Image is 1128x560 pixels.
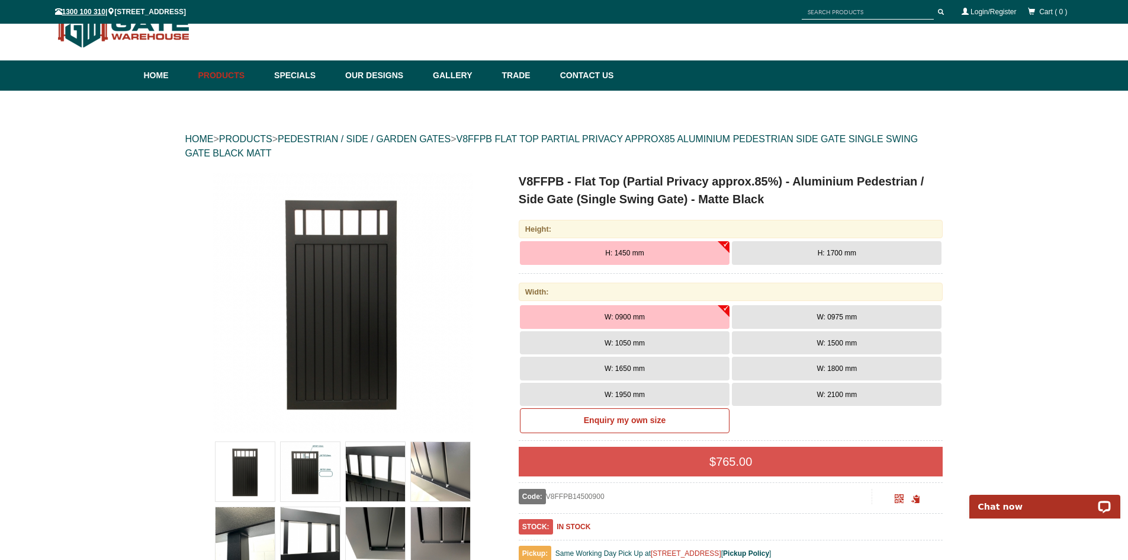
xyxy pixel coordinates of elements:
[55,8,186,16] span: | [STREET_ADDRESS]
[278,134,451,144] a: PEDESTRIAN / SIDE / GARDEN GATES
[144,60,192,91] a: Home
[411,442,470,501] img: V8FFPB - Flat Top (Partial Privacy approx.85%) - Aluminium Pedestrian / Side Gate (Single Swing G...
[1039,8,1067,16] span: Cart ( 0 )
[519,519,553,535] span: STOCK:
[732,331,941,355] button: W: 1500 mm
[970,8,1016,16] a: Login/Register
[519,220,943,238] div: Height:
[520,241,729,265] button: H: 1450 mm
[817,364,857,373] span: W: 1800 mm
[213,172,473,433] img: V8FFPB - Flat Top (Partial Privacy approx.85%) - Aluminium Pedestrian / Side Gate (Single Swing G...
[554,60,614,91] a: Contact Us
[185,134,214,144] a: HOME
[605,249,644,257] span: H: 1450 mm
[185,134,918,158] a: V8FFPB FLAT TOP PARTIAL PRIVACY APPROX85 ALUMINIUM PEDESTRIAN SIDE GATE SINGLE SWING GATE BLACK MATT
[732,241,941,265] button: H: 1700 mm
[817,391,857,399] span: W: 2100 mm
[519,283,943,301] div: Width:
[519,447,943,476] div: $
[818,249,856,257] span: H: 1700 mm
[605,364,645,373] span: W: 1650 mm
[605,313,645,321] span: W: 0900 mm
[817,339,857,347] span: W: 1500 mm
[557,523,590,531] b: IN STOCK
[185,120,943,172] div: > > >
[911,495,920,504] span: Click to copy the URL
[281,442,340,501] img: V8FFPB - Flat Top (Partial Privacy approx.85%) - Aluminium Pedestrian / Side Gate (Single Swing G...
[584,415,666,425] b: Enquiry my own size
[346,442,405,501] img: V8FFPB - Flat Top (Partial Privacy approx.85%) - Aluminium Pedestrian / Side Gate (Single Swing G...
[555,549,772,558] span: Same Working Day Pick Up at [ ]
[605,339,645,347] span: W: 1050 mm
[496,60,554,91] a: Trade
[62,8,105,16] tcxspan: Call 1300 100 310 via 3CX
[187,172,500,433] a: V8FFPB - Flat Top (Partial Privacy approx.85%) - Aluminium Pedestrian / Side Gate (Single Swing G...
[519,489,546,504] span: Code:
[520,331,729,355] button: W: 1050 mm
[732,305,941,329] button: W: 0975 mm
[520,383,729,407] button: W: 1950 mm
[802,5,934,20] input: SEARCH PRODUCTS
[651,549,721,558] a: [STREET_ADDRESS]
[192,60,269,91] a: Products
[427,60,496,91] a: Gallery
[519,172,943,208] h1: V8FFPB - Flat Top (Partial Privacy approx.85%) - Aluminium Pedestrian / Side Gate (Single Swing G...
[216,442,275,501] img: V8FFPB - Flat Top (Partial Privacy approx.85%) - Aluminium Pedestrian / Side Gate (Single Swing G...
[339,60,427,91] a: Our Designs
[962,481,1128,519] iframe: LiveChat chat widget
[732,357,941,380] button: W: 1800 mm
[605,391,645,399] span: W: 1950 mm
[520,357,729,380] button: W: 1650 mm
[268,60,339,91] a: Specials
[716,455,752,468] span: 765.00
[520,408,729,433] a: Enquiry my own size
[732,383,941,407] button: W: 2100 mm
[817,313,857,321] span: W: 0975 mm
[723,549,769,558] a: Pickup Policy
[519,489,872,504] div: V8FFPB14500900
[520,305,729,329] button: W: 0900 mm
[895,496,904,504] a: Click to enlarge and scan to share.
[219,134,272,144] a: PRODUCTS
